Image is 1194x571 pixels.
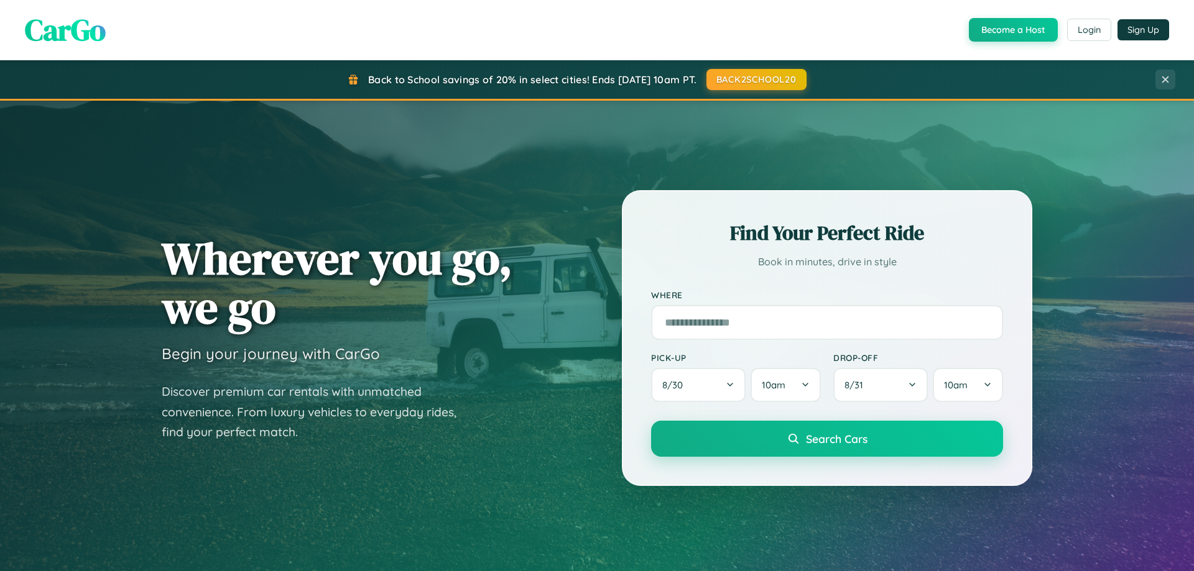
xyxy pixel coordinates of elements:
span: 8 / 30 [662,379,689,391]
button: 8/30 [651,368,746,402]
button: BACK2SCHOOL20 [706,69,807,90]
h2: Find Your Perfect Ride [651,219,1003,247]
button: Sign Up [1118,19,1169,40]
p: Book in minutes, drive in style [651,253,1003,271]
span: Back to School savings of 20% in select cities! Ends [DATE] 10am PT. [368,73,696,86]
button: 10am [933,368,1003,402]
button: Login [1067,19,1111,41]
p: Discover premium car rentals with unmatched convenience. From luxury vehicles to everyday rides, ... [162,381,473,442]
label: Pick-up [651,352,821,363]
button: 10am [751,368,821,402]
label: Drop-off [833,352,1003,363]
h1: Wherever you go, we go [162,234,512,332]
span: CarGo [25,9,106,50]
label: Where [651,290,1003,300]
button: 8/31 [833,368,928,402]
h3: Begin your journey with CarGo [162,344,380,363]
span: 10am [762,379,785,391]
button: Become a Host [969,18,1058,42]
span: 10am [944,379,968,391]
button: Search Cars [651,421,1003,457]
span: Search Cars [806,432,868,445]
span: 8 / 31 [845,379,869,391]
